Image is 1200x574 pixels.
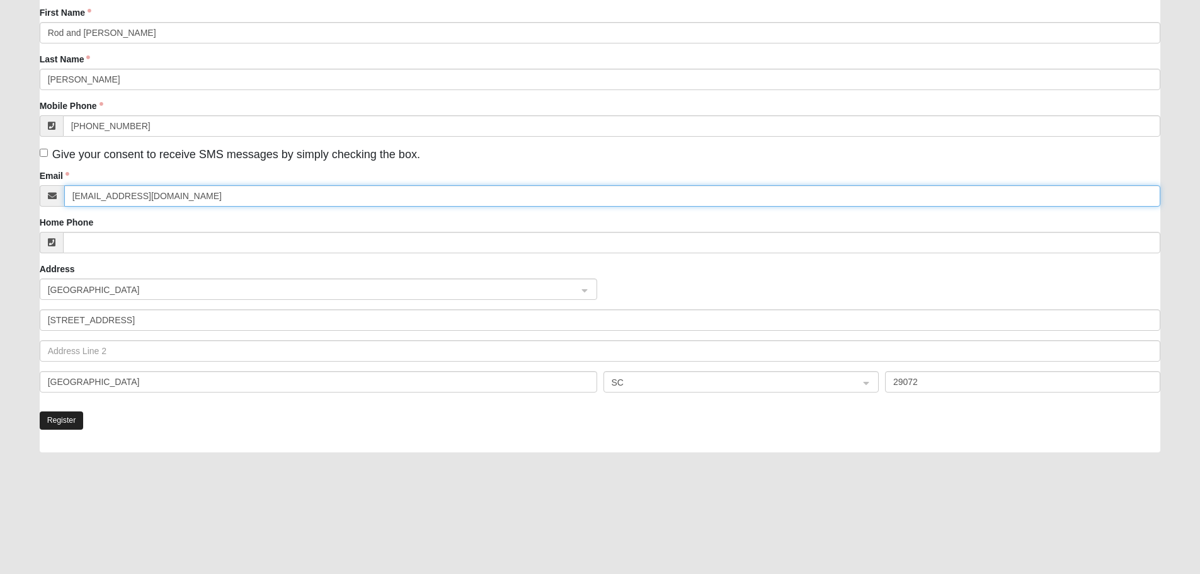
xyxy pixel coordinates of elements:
[40,100,103,112] label: Mobile Phone
[885,371,1160,393] input: Zip
[40,216,94,229] label: Home Phone
[40,6,91,19] label: First Name
[40,263,75,275] label: Address
[40,169,69,182] label: Email
[52,148,420,161] span: Give your consent to receive SMS messages by simply checking the box.
[40,53,91,66] label: Last Name
[40,309,1161,331] input: Address Line 1
[40,371,597,393] input: City
[40,149,48,157] input: Give your consent to receive SMS messages by simply checking the box.
[40,340,1161,362] input: Address Line 2
[612,376,848,389] span: SC
[48,283,566,297] span: United States
[40,411,84,430] button: Register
